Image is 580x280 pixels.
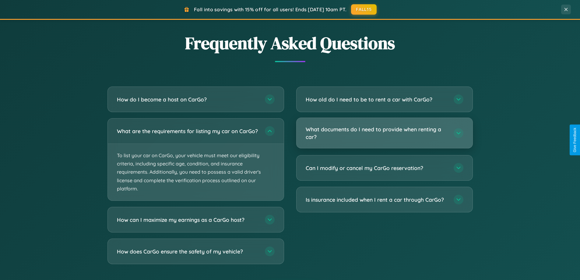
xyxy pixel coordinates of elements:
[117,248,259,255] h3: How does CarGo ensure the safety of my vehicle?
[117,127,259,135] h3: What are the requirements for listing my car on CarGo?
[194,6,346,12] span: Fall into savings with 15% off for all users! Ends [DATE] 10am PT.
[351,4,377,15] button: FALL15
[117,216,259,224] h3: How can I maximize my earnings as a CarGo host?
[108,144,284,200] p: To list your car on CarGo, your vehicle must meet our eligibility criteria, including specific ag...
[117,96,259,103] h3: How do I become a host on CarGo?
[306,96,448,103] h3: How old do I need to be to rent a car with CarGo?
[306,126,448,140] h3: What documents do I need to provide when renting a car?
[306,196,448,204] h3: Is insurance included when I rent a car through CarGo?
[573,128,577,152] div: Give Feedback
[306,164,448,172] h3: Can I modify or cancel my CarGo reservation?
[107,31,473,55] h2: Frequently Asked Questions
